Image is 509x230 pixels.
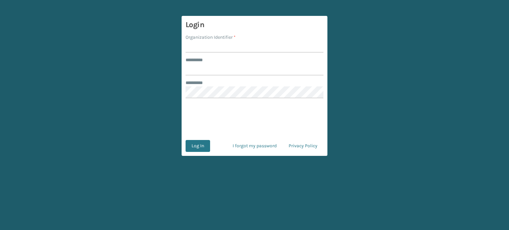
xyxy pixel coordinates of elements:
[186,20,323,30] h3: Login
[186,140,210,152] button: Log In
[227,140,283,152] a: I forgot my password
[204,106,305,132] iframe: reCAPTCHA
[283,140,323,152] a: Privacy Policy
[186,34,236,41] label: Organization Identifier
